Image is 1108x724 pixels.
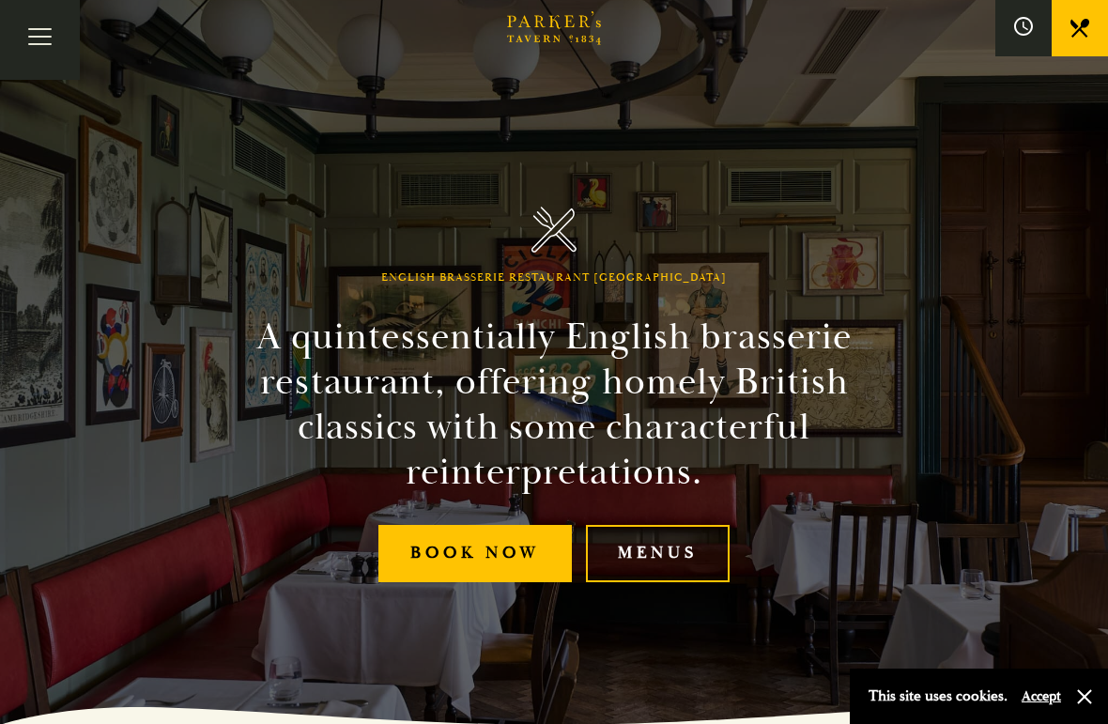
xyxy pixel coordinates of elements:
[586,525,730,582] a: Menus
[378,525,572,582] a: Book Now
[201,315,907,495] h2: A quintessentially English brasserie restaurant, offering homely British classics with some chara...
[1022,687,1061,705] button: Accept
[531,207,577,253] img: Parker's Tavern Brasserie Cambridge
[1075,687,1094,706] button: Close and accept
[381,271,727,285] h1: English Brasserie Restaurant [GEOGRAPHIC_DATA]
[869,683,1008,710] p: This site uses cookies.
